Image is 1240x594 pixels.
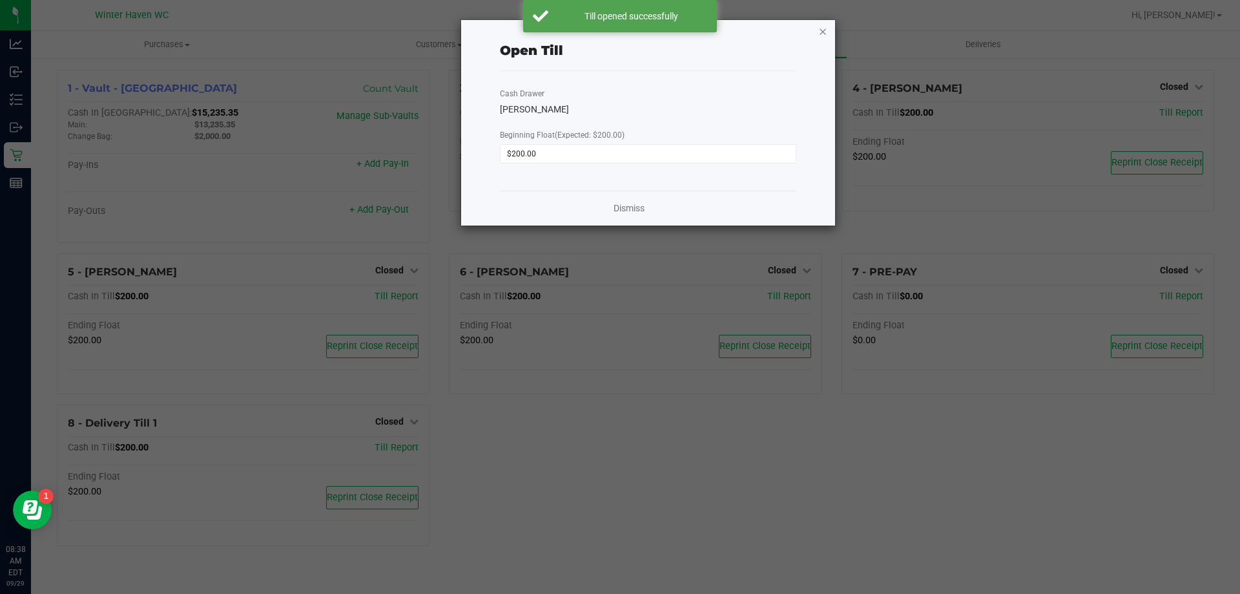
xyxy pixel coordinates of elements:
div: Open Till [500,41,563,60]
span: Beginning Float [500,131,625,140]
div: Till opened successfully [555,10,707,23]
label: Cash Drawer [500,88,544,100]
a: Dismiss [614,202,645,215]
div: [PERSON_NAME] [500,103,796,116]
span: (Expected: $200.00) [555,131,625,140]
iframe: Resource center unread badge [38,489,54,504]
iframe: Resource center [13,491,52,529]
